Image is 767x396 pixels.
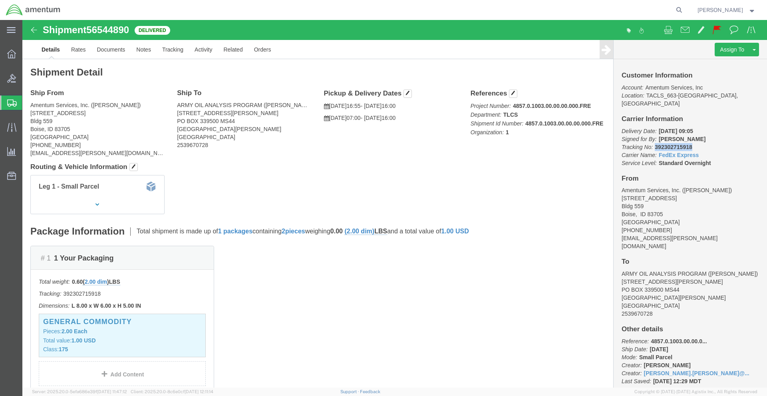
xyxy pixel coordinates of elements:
[22,20,767,388] iframe: FS Legacy Container
[360,389,380,394] a: Feedback
[340,389,360,394] a: Support
[32,389,127,394] span: Server: 2025.20.0-5efa686e39f
[634,388,757,395] span: Copyright © [DATE]-[DATE] Agistix Inc., All Rights Reserved
[697,6,743,14] span: Sebastian Meszaros
[131,389,213,394] span: Client: 2025.20.0-8c6e0cf
[185,389,213,394] span: [DATE] 12:11:14
[697,5,756,15] button: [PERSON_NAME]
[6,4,61,16] img: logo
[97,389,127,394] span: [DATE] 11:47:12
